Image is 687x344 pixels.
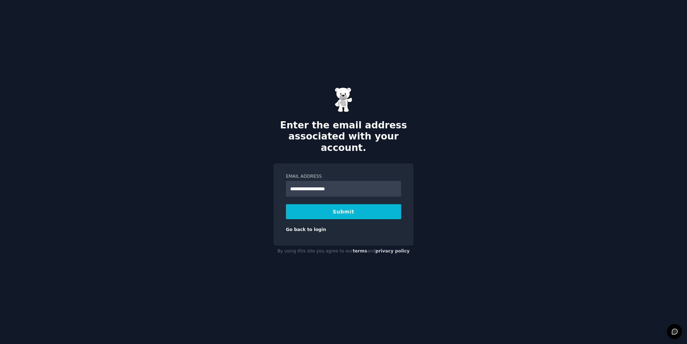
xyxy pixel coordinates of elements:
a: Go back to login [286,227,326,232]
div: By using this site you agree to our and [273,246,414,257]
label: Email Address [286,173,401,180]
a: terms [353,249,367,254]
a: privacy policy [375,249,410,254]
button: Submit [286,204,401,219]
img: Gummy Bear [335,87,352,112]
h2: Enter the email address associated with your account. [273,120,414,154]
